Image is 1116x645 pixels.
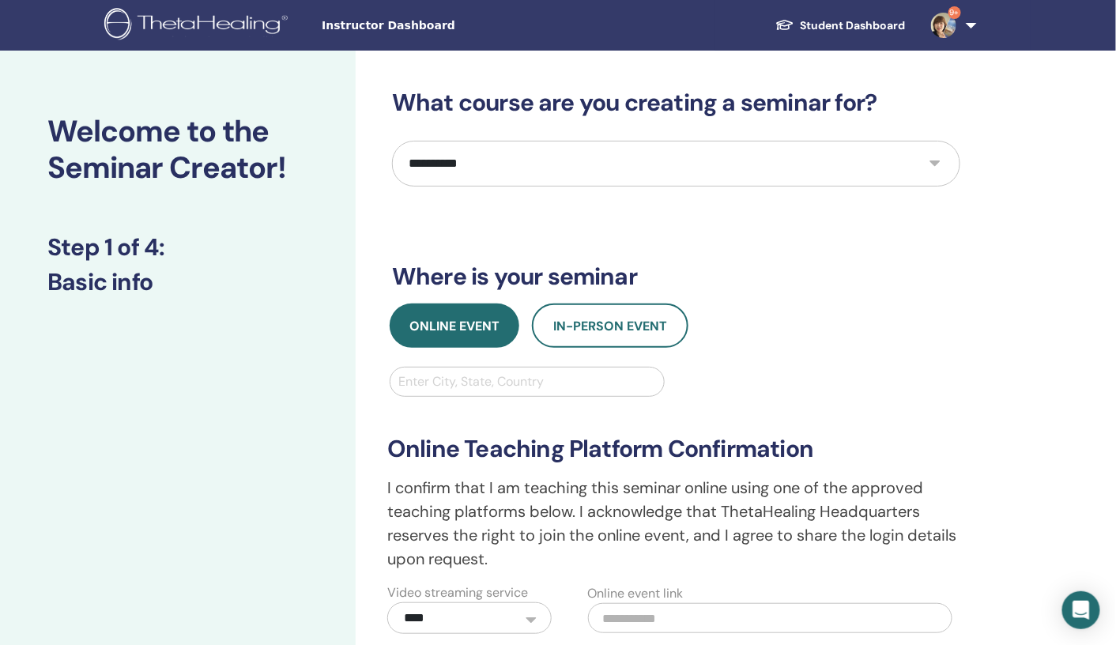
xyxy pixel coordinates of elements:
[553,318,667,334] span: In-Person Event
[588,584,684,603] label: Online event link
[47,114,308,186] h2: Welcome to the Seminar Creator!
[392,262,960,291] h3: Where is your seminar
[47,268,308,296] h3: Basic info
[775,18,794,32] img: graduation-cap-white.svg
[1062,591,1100,629] div: Open Intercom Messenger
[532,304,688,348] button: In-Person Event
[387,476,965,571] p: I confirm that I am teaching this seminar online using one of the approved teaching platforms bel...
[931,13,956,38] img: default.jpg
[387,583,528,602] label: Video streaming service
[392,89,960,117] h3: What course are you creating a seminar for?
[387,435,965,463] h3: Online Teaching Platform Confirmation
[948,6,961,19] span: 9+
[409,318,500,334] span: Online Event
[763,11,918,40] a: Student Dashboard
[322,17,559,34] span: Instructor Dashboard
[47,233,308,262] h3: Step 1 of 4 :
[390,304,519,348] button: Online Event
[104,8,293,43] img: logo.png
